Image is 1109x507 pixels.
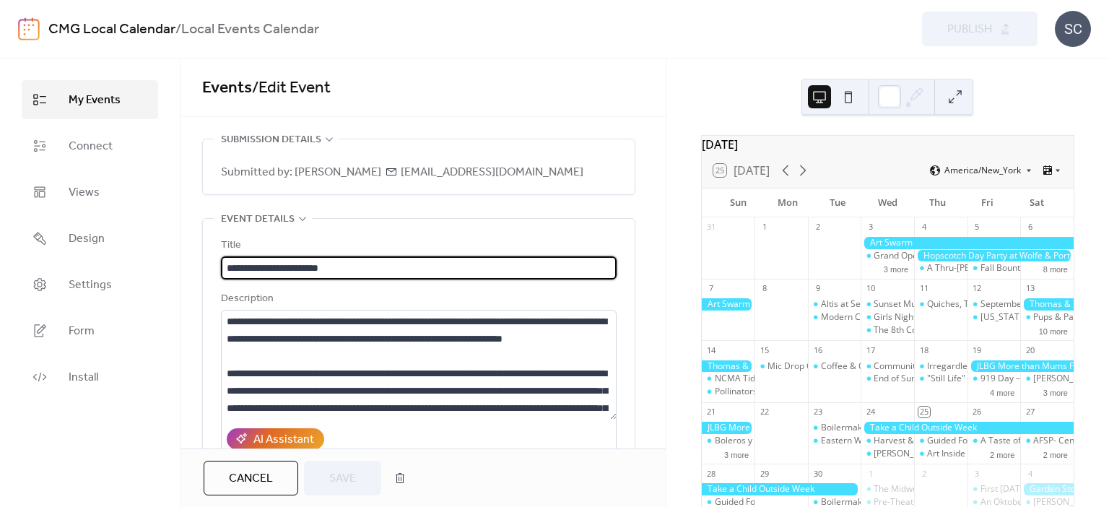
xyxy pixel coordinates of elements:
[874,373,1009,385] div: End of Summer Cast Iron Cooking
[1020,435,1074,447] div: AFSP- Central Carolina Out of the Darkness Walk
[980,262,1067,274] div: Fall Bounty Macarons
[759,468,770,479] div: 29
[715,386,813,398] div: Pollinators & Projections
[927,298,1045,311] div: Quiches, Tarts, Pies ... Oh My!
[18,17,40,40] img: logo
[861,422,1074,434] div: Take a Child Outside Week
[861,360,914,373] div: Community Yoga Flow With Corepower Yoga
[865,407,876,417] div: 24
[861,483,914,495] div: The Midweek Program: Plant Giveaway Roundup
[865,468,876,479] div: 1
[227,428,324,450] button: AI Assistant
[69,138,113,155] span: Connect
[759,407,770,417] div: 22
[861,448,914,460] div: Evelyn’s Book Club
[874,298,954,311] div: Sunset Music Series
[1025,344,1035,355] div: 20
[812,468,823,479] div: 30
[972,344,983,355] div: 19
[22,357,158,396] a: Install
[808,422,861,434] div: Boilermaker Tuesdays
[754,360,808,373] div: Mic Drop Club
[706,344,717,355] div: 14
[715,373,801,385] div: NCMA Tidewater Tea
[863,188,913,217] div: Wed
[914,262,967,274] div: A Thru-Hiker’s Journey on the Pacific Crest Trail
[22,265,158,304] a: Settings
[812,283,823,294] div: 9
[914,298,967,311] div: Quiches, Tarts, Pies ... Oh My!
[918,222,929,233] div: 4
[927,435,1066,447] div: Guided Forest Therapy Experience
[706,468,717,479] div: 28
[984,386,1020,398] button: 4 more
[1033,311,1096,324] div: Pups & Pastries
[22,311,158,350] a: Form
[715,435,860,447] div: Boleros y Libros - Ballads and Books
[865,283,876,294] div: 10
[874,324,1034,337] div: The 8th Continent with [PERSON_NAME]
[813,188,863,217] div: Tue
[861,324,914,337] div: The 8th Continent with Dr. Meg Lowman
[763,188,813,217] div: Mon
[767,360,825,373] div: Mic Drop Club
[967,298,1021,311] div: September Apples Aplenty
[718,448,754,460] button: 3 more
[874,448,990,460] div: [PERSON_NAME]’s Book Club
[861,250,914,262] div: Grand Opening and Art Swarm Kickoff
[229,470,273,487] span: Cancel
[253,431,314,448] div: AI Assistant
[874,483,1068,495] div: The Midweek Program: Plant Giveaway Roundup
[1020,298,1074,311] div: Thomas & Friends in the Garden at New Hope Valley Railway
[918,344,929,355] div: 18
[1020,373,1074,385] div: Cary Farmers Fall Festival
[1025,407,1035,417] div: 27
[821,435,959,447] div: Eastern Wake Elevate Magnet Fair
[759,222,770,233] div: 1
[221,164,583,181] span: Submitted by: [PERSON_NAME] [EMAIL_ADDRESS][DOMAIN_NAME]
[252,72,331,104] span: / Edit Event
[69,184,100,201] span: Views
[914,373,967,385] div: "Still Life" Wine Tasting
[1020,483,1074,495] div: Garden Story Walk
[48,16,175,43] a: CMG Local Calendar
[967,483,1021,495] div: First Friday in Downtown Fuquay-Varina
[202,72,252,104] a: Events
[874,250,1026,262] div: Grand Opening and Art Swarm Kickoff
[927,360,1030,373] div: Irregardless' 2005 Dinner
[706,222,717,233] div: 31
[861,373,914,385] div: End of Summer Cast Iron Cooking
[702,483,861,495] div: Take a Child Outside Week
[944,166,1021,175] span: America/New_York
[918,283,929,294] div: 11
[22,80,158,119] a: My Events
[204,461,298,495] button: Cancel
[1055,11,1091,47] div: SC
[967,311,1021,324] div: North Carolina FC vs. El Paso Locomotive: BBQ, Beer, Bourbon Night
[874,360,1052,373] div: Community Yoga Flow With Corepower Yoga
[967,262,1021,274] div: Fall Bounty Macarons
[1038,386,1074,398] button: 3 more
[1033,324,1074,337] button: 10 more
[878,262,914,274] button: 3 more
[918,468,929,479] div: 2
[702,373,755,385] div: NCMA Tidewater Tea
[759,344,770,355] div: 15
[914,250,1074,262] div: Hopscotch Day Party at Wolfe & Porter
[1025,283,1035,294] div: 13
[914,360,967,373] div: Irregardless' 2005 Dinner
[69,230,105,248] span: Design
[702,360,755,373] div: Thomas & Friends in the Garden at New Hope Valley Railway
[972,468,983,479] div: 3
[972,283,983,294] div: 12
[808,435,861,447] div: Eastern Wake Elevate Magnet Fair
[1038,448,1074,460] button: 2 more
[972,407,983,417] div: 26
[759,283,770,294] div: 8
[972,222,983,233] div: 5
[980,298,1087,311] div: September Apples Aplenty
[221,237,614,254] div: Title
[713,188,763,217] div: Sun
[927,373,1019,385] div: "Still Life" Wine Tasting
